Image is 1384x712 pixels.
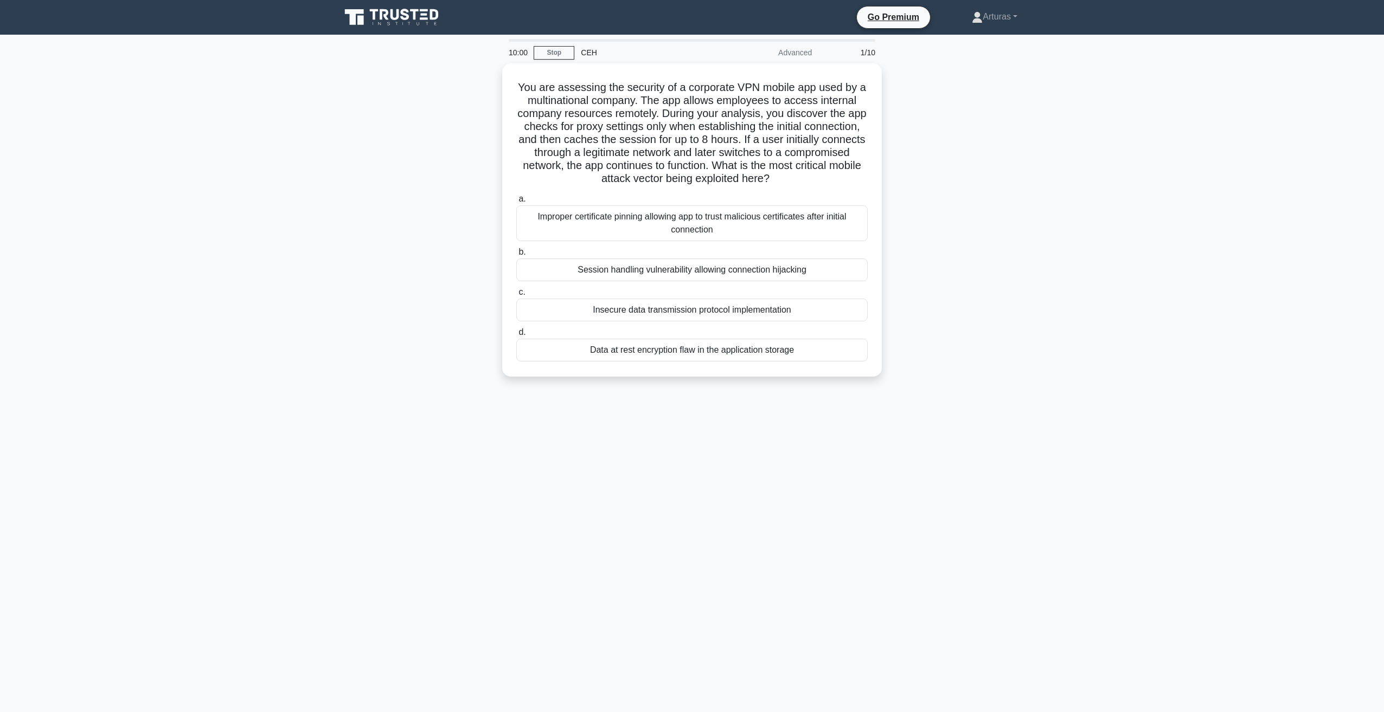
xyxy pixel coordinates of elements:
a: Arturas [946,6,1043,28]
div: Insecure data transmission protocol implementation [516,299,868,321]
div: CEH [574,42,723,63]
div: 1/10 [818,42,882,63]
span: d. [518,327,526,336]
span: a. [518,194,526,203]
a: Go Premium [861,10,926,24]
h5: You are assessing the security of a corporate VPN mobile app used by a multinational company. The... [515,81,869,186]
a: Stop [534,46,574,60]
span: c. [518,287,525,296]
div: Advanced [723,42,818,63]
span: b. [518,247,526,256]
div: 10:00 [502,42,534,63]
div: Improper certificate pinning allowing app to trust malicious certificates after initial connection [516,205,868,241]
div: Data at rest encryption flaw in the application storage [516,339,868,361]
div: Session handling vulnerability allowing connection hijacking [516,258,868,281]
